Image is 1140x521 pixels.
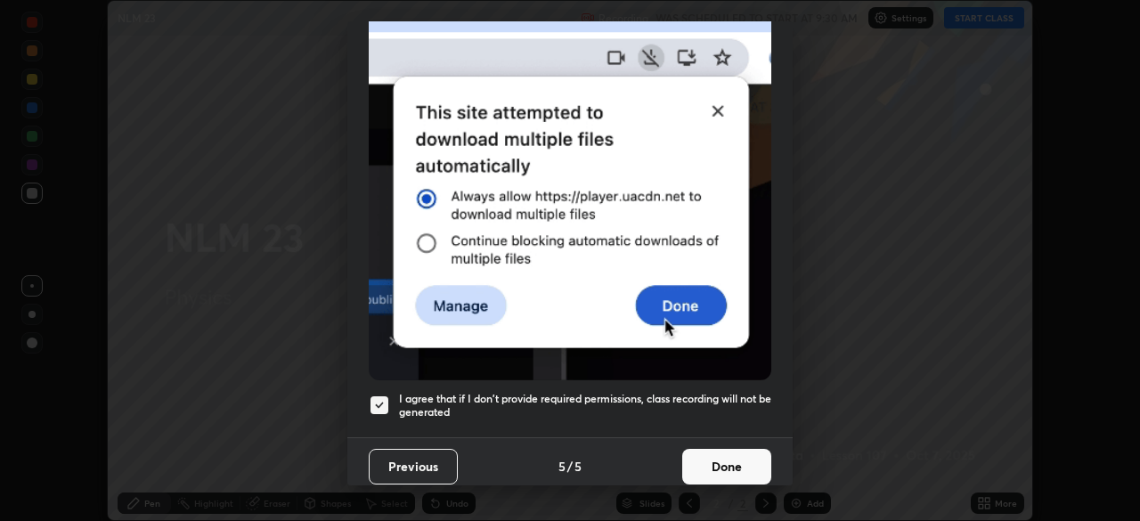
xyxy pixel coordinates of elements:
[567,457,573,476] h4: /
[682,449,771,484] button: Done
[369,449,458,484] button: Previous
[558,457,566,476] h4: 5
[574,457,582,476] h4: 5
[399,392,771,419] h5: I agree that if I don't provide required permissions, class recording will not be generated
